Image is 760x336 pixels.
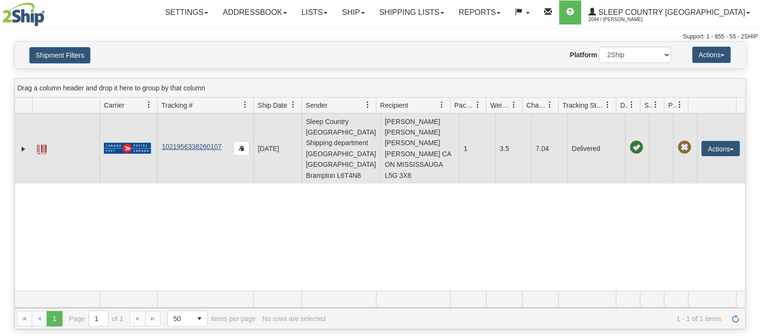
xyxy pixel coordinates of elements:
[29,47,90,63] button: Shipment Filters
[89,311,108,326] input: Page 1
[167,311,256,327] span: items per page
[141,97,157,113] a: Carrier filter column settings
[490,100,511,110] span: Weight
[306,100,327,110] span: Sender
[542,97,558,113] a: Charge filter column settings
[668,100,676,110] span: Pickup Status
[434,97,450,113] a: Recipient filter column settings
[37,140,47,156] a: Label
[104,142,151,154] img: 20 - Canada Post
[233,141,249,156] button: Copy to clipboard
[104,100,125,110] span: Carrier
[215,0,294,25] a: Addressbook
[459,113,495,184] td: 1
[162,143,222,150] a: 1021956338260107
[644,100,652,110] span: Shipment Issues
[629,141,643,154] span: On time
[15,79,745,98] div: grid grouping header
[285,97,301,113] a: Ship Date filter column settings
[294,0,335,25] a: Lists
[167,311,208,327] span: Page sizes drop down
[588,15,660,25] span: 2044 / [PERSON_NAME]
[69,311,124,327] span: Page of 1
[620,100,628,110] span: Delivery Status
[562,100,604,110] span: Tracking Status
[470,97,486,113] a: Packages filter column settings
[262,315,326,323] div: No rows are selected
[506,97,522,113] a: Weight filter column settings
[701,141,740,156] button: Actions
[677,141,691,154] span: Pickup Not Assigned
[451,0,508,25] a: Reports
[253,113,301,184] td: [DATE]
[692,47,731,63] button: Actions
[531,113,567,184] td: 7.04
[648,97,664,113] a: Shipment Issues filter column settings
[672,97,688,113] a: Pickup Status filter column settings
[495,113,531,184] td: 3.5
[335,0,372,25] a: Ship
[728,311,743,326] a: Refresh
[158,0,215,25] a: Settings
[258,100,287,110] span: Ship Date
[19,144,28,154] a: Expand
[567,113,625,184] td: Delivered
[162,100,193,110] span: Tracking #
[380,113,459,184] td: [PERSON_NAME] [PERSON_NAME] [PERSON_NAME] [PERSON_NAME] CA ON MISSISSAUGA L5G 3X6
[623,97,640,113] a: Delivery Status filter column settings
[47,311,62,326] span: Page 1
[2,2,45,26] img: logo2044.jpg
[599,97,616,113] a: Tracking Status filter column settings
[526,100,547,110] span: Charge
[581,0,757,25] a: Sleep Country [GEOGRAPHIC_DATA] 2044 / [PERSON_NAME]
[596,8,745,16] span: Sleep Country [GEOGRAPHIC_DATA]
[380,100,408,110] span: Recipient
[174,314,186,324] span: 50
[192,311,207,326] span: select
[332,315,721,323] span: 1 - 1 of 1 items
[237,97,253,113] a: Tracking # filter column settings
[454,100,474,110] span: Packages
[301,113,380,184] td: Sleep Country [GEOGRAPHIC_DATA] Shipping department [GEOGRAPHIC_DATA] [GEOGRAPHIC_DATA] Brampton ...
[360,97,376,113] a: Sender filter column settings
[570,50,597,60] label: Platform
[372,0,451,25] a: Shipping lists
[2,33,758,41] div: Support: 1 - 855 - 55 - 2SHIP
